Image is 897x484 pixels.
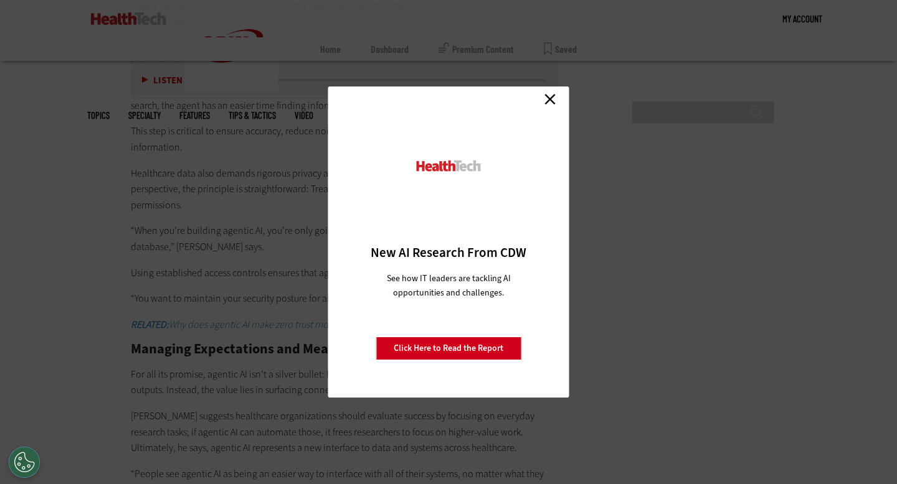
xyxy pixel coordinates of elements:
a: Close [541,90,559,108]
a: Click Here to Read the Report [376,337,521,360]
p: See how IT leaders are tackling AI opportunities and challenges. [372,271,526,300]
div: Cookies Settings [9,447,40,478]
button: Open Preferences [9,447,40,478]
h3: New AI Research From CDW [350,244,548,261]
img: HealthTech_0_0.png [415,159,483,172]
